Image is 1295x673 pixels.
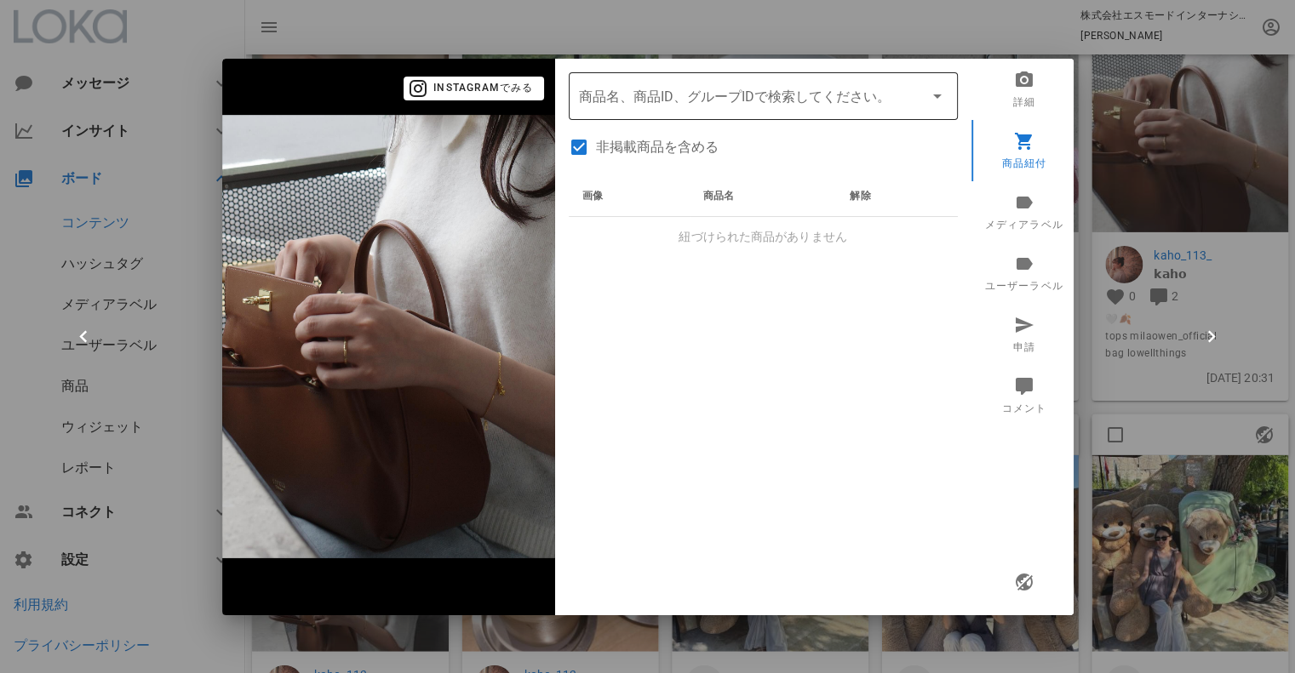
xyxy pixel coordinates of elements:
[569,217,958,258] td: 紐づけられた商品がありません
[971,181,1077,242] a: メディアラベル
[222,115,555,557] img: 1482350550729480_18483733717078656_3537161701579414425_n.jpg
[703,190,734,202] span: 商品名
[596,139,958,156] label: 非掲載商品を含める
[971,242,1077,304] a: ユーザーラベル
[971,120,1077,181] a: 商品紐付
[850,190,870,202] span: 解除
[971,304,1077,365] a: 申請
[971,59,1077,120] a: 詳細
[971,365,1077,426] a: コメント
[404,77,544,100] button: Instagramでみる
[404,79,544,95] a: Instagramでみる
[836,176,957,217] th: 解除
[582,190,603,202] span: 画像
[414,81,533,96] span: Instagramでみる
[690,176,837,217] th: 商品名
[569,176,690,217] th: 画像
